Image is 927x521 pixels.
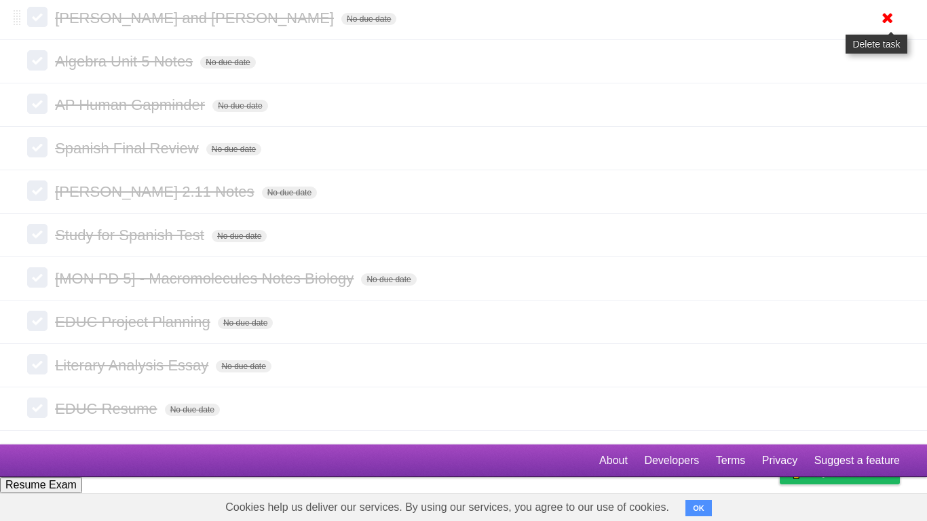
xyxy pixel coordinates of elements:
[644,448,699,474] a: Developers
[55,313,214,330] span: EDUC Project Planning
[27,398,48,418] label: Done
[55,183,257,200] span: [PERSON_NAME] 2.11 Notes
[599,448,628,474] a: About
[808,460,893,484] span: Buy me a coffee
[206,143,261,155] span: No due date
[762,448,797,474] a: Privacy
[716,448,746,474] a: Terms
[55,357,212,374] span: Literary Analysis Essay
[27,137,48,157] label: Done
[55,96,208,113] span: AP Human Gapminder
[55,270,357,287] span: [MON PD 5] - Macromolecules Notes Biology
[27,94,48,114] label: Done
[685,500,712,516] button: OK
[262,187,317,199] span: No due date
[55,400,160,417] span: EDUC Resume
[212,100,267,112] span: No due date
[814,448,900,474] a: Suggest a feature
[216,360,271,372] span: No due date
[212,494,683,521] span: Cookies help us deliver our services. By using our services, you agree to our use of cookies.
[55,227,208,244] span: Study for Spanish Test
[55,140,202,157] span: Spanish Final Review
[27,50,48,71] label: Done
[200,56,255,69] span: No due date
[27,354,48,374] label: Done
[341,13,396,25] span: No due date
[27,7,48,27] label: Done
[218,317,273,329] span: No due date
[55,53,196,70] span: Algebra Unit 5 Notes
[165,404,220,416] span: No due date
[27,311,48,331] label: Done
[27,224,48,244] label: Done
[55,9,337,26] span: [PERSON_NAME] and [PERSON_NAME]
[212,230,267,242] span: No due date
[27,180,48,201] label: Done
[361,273,416,286] span: No due date
[27,267,48,288] label: Done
